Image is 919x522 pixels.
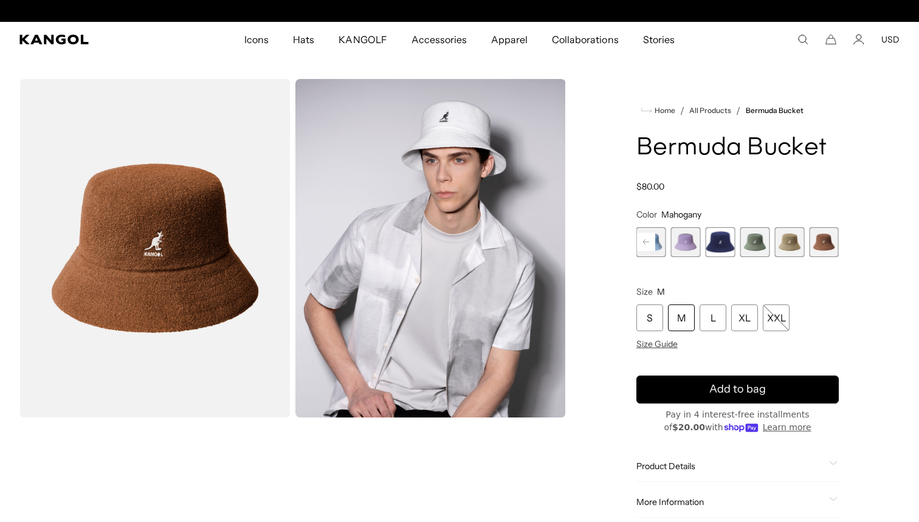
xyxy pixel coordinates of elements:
[636,103,839,118] nav: breadcrumbs
[636,209,657,220] span: Color
[326,22,399,57] a: KANGOLF
[399,22,479,57] a: Accessories
[636,461,824,472] span: Product Details
[740,227,769,257] label: Oil Green
[809,227,839,257] div: 9 of 11
[636,338,678,349] span: Size Guide
[709,381,766,397] span: Add to bag
[636,496,824,507] span: More Information
[636,304,663,331] div: S
[491,22,528,57] span: Apparel
[809,227,839,257] label: Mahogany
[763,304,790,331] div: XXL
[671,227,701,257] label: Digital Lavender
[675,103,684,118] li: /
[636,376,839,404] button: Add to bag
[19,79,291,417] img: color-mahogany
[774,227,804,257] label: Oat
[334,6,585,16] div: 1 of 2
[661,209,701,220] span: Mahogany
[232,22,281,57] a: Icons
[636,181,664,192] span: $80.00
[706,227,735,257] label: Navy
[657,286,665,297] span: M
[636,135,839,162] h1: Bermuda Bucket
[797,34,808,45] summary: Search here
[479,22,540,57] a: Apparel
[641,105,675,116] a: Home
[334,6,585,16] slideshow-component: Announcement bar
[636,286,653,297] span: Size
[825,34,836,45] button: Cart
[731,103,740,118] li: /
[411,22,467,57] span: Accessories
[552,22,618,57] span: Collaborations
[293,22,314,57] span: Hats
[746,106,804,115] a: Bermuda Bucket
[244,22,269,57] span: Icons
[339,22,387,57] span: KANGOLF
[689,106,731,115] a: All Products
[643,22,675,57] span: Stories
[700,304,726,331] div: L
[671,227,701,257] div: 5 of 11
[706,227,735,257] div: 6 of 11
[295,79,566,417] img: bermuda-bucket-white
[652,106,675,115] span: Home
[668,304,695,331] div: M
[636,227,666,257] label: Glacier
[540,22,630,57] a: Collaborations
[334,6,585,16] div: Announcement
[853,34,864,45] a: Account
[740,227,769,257] div: 7 of 11
[774,227,804,257] div: 8 of 11
[631,22,687,57] a: Stories
[881,34,900,45] button: USD
[636,227,666,257] div: 4 of 11
[281,22,326,57] a: Hats
[731,304,758,331] div: XL
[19,35,161,44] a: Kangol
